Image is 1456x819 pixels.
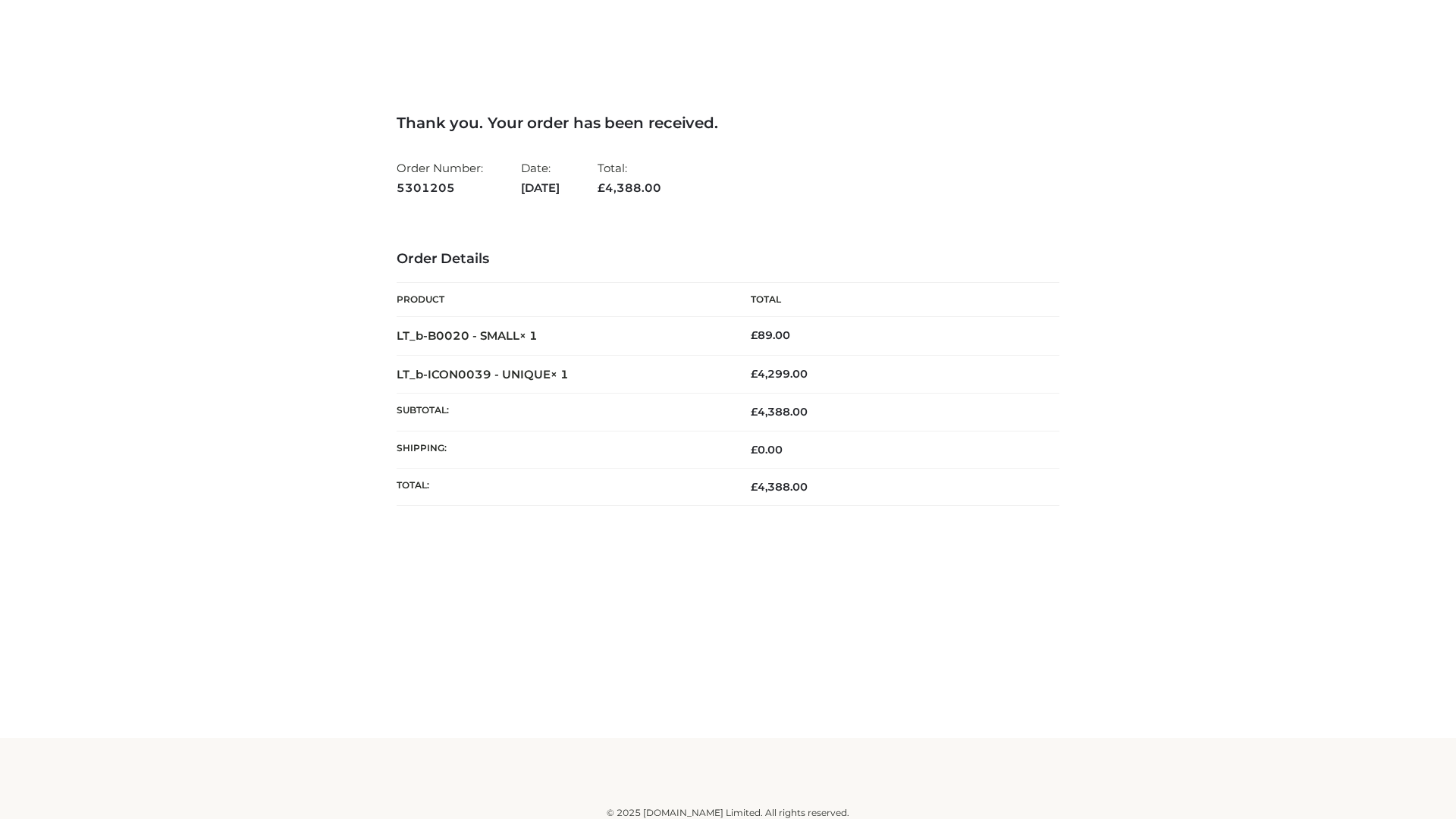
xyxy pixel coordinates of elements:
[751,443,783,457] bdi: 0.00
[397,251,1059,268] h3: Order Details
[728,283,1059,317] th: Total
[751,405,808,419] span: 4,388.00
[397,468,728,505] th: Total:
[598,180,605,195] span: £
[751,367,758,381] span: £
[397,394,728,431] th: Subtotal:
[551,367,569,381] strong: × 1
[397,328,538,343] strong: LT_b-B0020 - SMALL
[751,443,758,457] span: £
[397,431,728,468] th: Shipping:
[397,155,483,201] li: Order Number:
[751,328,790,342] bdi: 89.00
[397,367,569,381] strong: LT_b-ICON0039 - UNIQUE
[751,480,808,494] span: 4,388.00
[397,283,728,317] th: Product
[521,178,560,198] strong: [DATE]
[751,328,758,342] span: £
[397,178,483,198] strong: 5301205
[598,155,661,201] li: Total:
[751,480,758,494] span: £
[751,367,808,381] bdi: 4,299.00
[751,405,758,419] span: £
[598,180,661,195] span: 4,388.00
[519,328,538,343] strong: × 1
[397,114,1059,132] h3: Thank you. Your order has been received.
[521,155,560,201] li: Date:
